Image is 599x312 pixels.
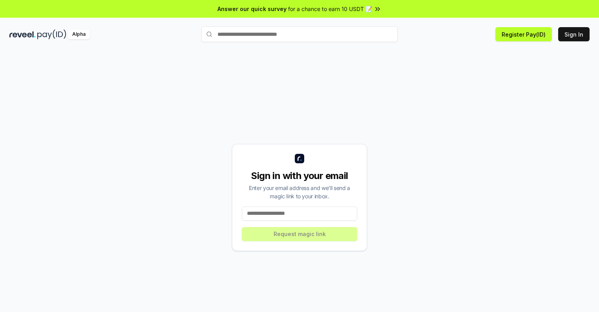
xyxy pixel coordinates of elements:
button: Register Pay(ID) [495,27,552,41]
img: pay_id [37,30,66,39]
img: logo_small [295,154,304,163]
div: Alpha [68,30,90,39]
span: Answer our quick survey [217,5,287,13]
img: reveel_dark [9,30,36,39]
span: for a chance to earn 10 USDT 📝 [288,5,372,13]
button: Sign In [558,27,590,41]
div: Sign in with your email [242,170,357,182]
div: Enter your email address and we’ll send a magic link to your inbox. [242,184,357,200]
